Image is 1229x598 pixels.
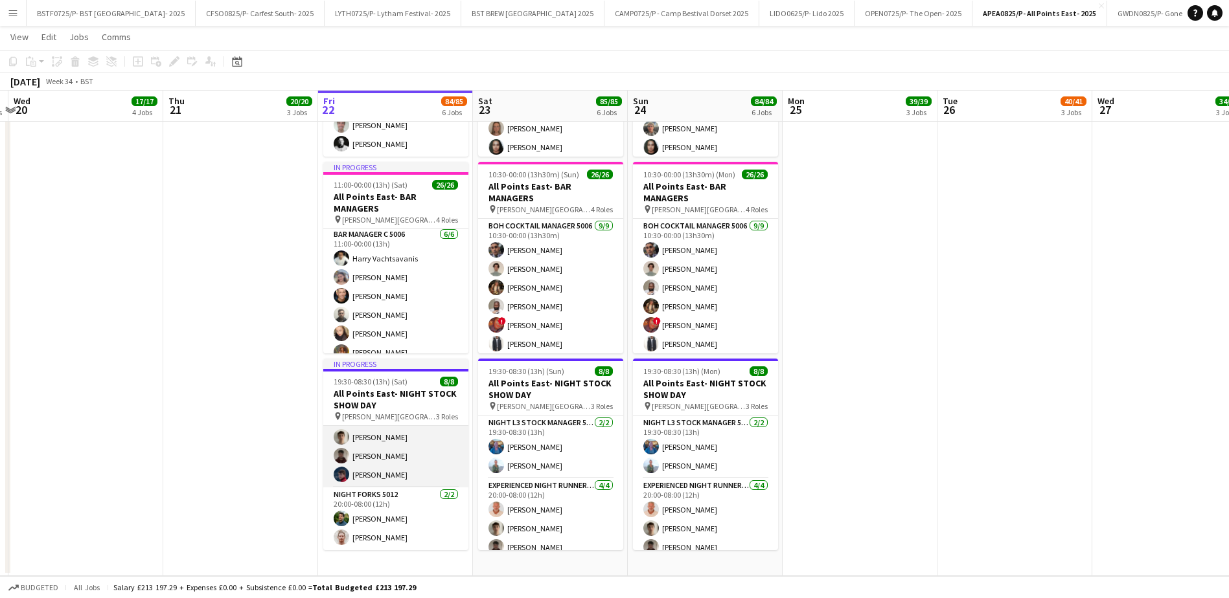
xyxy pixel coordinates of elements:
[478,219,623,413] app-card-role: BOH Cocktail Manager 50069/910:30-00:00 (13h30m)[PERSON_NAME][PERSON_NAME][PERSON_NAME][PERSON_NA...
[498,317,506,325] span: !
[436,215,458,225] span: 4 Roles
[591,401,613,411] span: 3 Roles
[752,107,776,117] div: 6 Jobs
[746,401,768,411] span: 3 Roles
[591,205,613,214] span: 4 Roles
[633,181,778,204] h3: All Points East- BAR MANAGERS
[10,75,40,88] div: [DATE]
[478,162,623,353] app-job-card: 10:30-00:00 (13h30m) (Sun)26/26All Points East- BAR MANAGERS [PERSON_NAME][GEOGRAPHIC_DATA]4 Role...
[596,96,622,106] span: 85/85
[633,478,778,579] app-card-role: Experienced Night Runner 50124/420:00-08:00 (12h)[PERSON_NAME][PERSON_NAME][PERSON_NAME]
[323,388,468,411] h3: All Points East- NIGHT STOCK SHOW DAY
[478,181,623,204] h3: All Points East- BAR MANAGERS
[633,95,649,107] span: Sun
[41,31,56,43] span: Edit
[633,359,778,550] app-job-card: 19:30-08:30 (13h) (Mon)8/8All Points East- NIGHT STOCK SHOW DAY [PERSON_NAME][GEOGRAPHIC_DATA]3 R...
[432,180,458,190] span: 26/26
[478,415,623,478] app-card-role: Night L3 Stock Manager 50122/219:30-08:30 (13h)[PERSON_NAME][PERSON_NAME]
[906,107,931,117] div: 3 Jobs
[497,401,591,411] span: [PERSON_NAME][GEOGRAPHIC_DATA]
[587,170,613,179] span: 26/26
[132,107,157,117] div: 4 Jobs
[750,366,768,376] span: 8/8
[478,359,623,550] app-job-card: 19:30-08:30 (13h) (Sun)8/8All Points East- NIGHT STOCK SHOW DAY [PERSON_NAME][GEOGRAPHIC_DATA]3 R...
[71,582,102,592] span: All jobs
[10,31,29,43] span: View
[943,95,958,107] span: Tue
[746,205,768,214] span: 4 Roles
[27,1,196,26] button: BSTF0725/P- BST [GEOGRAPHIC_DATA]- 2025
[631,102,649,117] span: 24
[436,412,458,421] span: 3 Roles
[461,1,604,26] button: BST BREW [GEOGRAPHIC_DATA] 2025
[113,582,416,592] div: Salary £213 197.29 + Expenses £0.00 + Subsistence £0.00 =
[604,1,759,26] button: CAMP0725/P - Camp Bestival Dorset 2025
[972,1,1107,26] button: APEA0825/P- All Points East- 2025
[334,377,408,386] span: 19:30-08:30 (13h) (Sat)
[633,219,778,413] app-card-role: BOH Cocktail Manager 50069/910:30-00:00 (13h30m)[PERSON_NAME][PERSON_NAME][PERSON_NAME][PERSON_NA...
[440,377,458,386] span: 8/8
[342,215,436,225] span: [PERSON_NAME][GEOGRAPHIC_DATA]
[906,96,932,106] span: 39/39
[323,95,335,107] span: Fri
[325,1,461,26] button: LYTH0725/P- Lytham Festival- 2025
[633,377,778,401] h3: All Points East- NIGHT STOCK SHOW DAY
[334,180,408,190] span: 11:00-00:00 (13h) (Sat)
[43,76,75,86] span: Week 34
[312,582,416,592] span: Total Budgeted £213 197.29
[167,102,185,117] span: 21
[196,1,325,26] button: CFSO0825/P- Carfest South- 2025
[323,162,468,172] div: In progress
[478,478,623,579] app-card-role: Experienced Night Runner 50124/420:00-08:00 (12h)[PERSON_NAME][PERSON_NAME][PERSON_NAME]
[786,102,805,117] span: 25
[788,95,805,107] span: Mon
[633,162,778,353] app-job-card: 10:30-00:00 (13h30m) (Mon)26/26All Points East- BAR MANAGERS [PERSON_NAME][GEOGRAPHIC_DATA]4 Role...
[80,76,93,86] div: BST
[5,28,34,45] a: View
[643,170,735,179] span: 10:30-00:00 (13h30m) (Mon)
[69,31,89,43] span: Jobs
[751,96,777,106] span: 84/84
[497,205,591,214] span: [PERSON_NAME][GEOGRAPHIC_DATA]
[652,205,746,214] span: [PERSON_NAME][GEOGRAPHIC_DATA]
[643,366,720,376] span: 19:30-08:30 (13h) (Mon)
[653,317,661,325] span: !
[323,191,468,214] h3: All Points East- BAR MANAGERS
[287,107,312,117] div: 3 Jobs
[97,28,136,45] a: Comms
[64,28,94,45] a: Jobs
[132,96,157,106] span: 17/17
[597,107,621,117] div: 6 Jobs
[1096,102,1114,117] span: 27
[478,95,492,107] span: Sat
[323,162,468,353] app-job-card: In progress11:00-00:00 (13h) (Sat)26/26All Points East- BAR MANAGERS [PERSON_NAME][GEOGRAPHIC_DAT...
[476,102,492,117] span: 23
[442,107,466,117] div: 6 Jobs
[6,581,60,595] button: Budgeted
[323,359,468,369] div: In progress
[941,102,958,117] span: 26
[478,377,623,401] h3: All Points East- NIGHT STOCK SHOW DAY
[1061,96,1086,106] span: 40/41
[488,366,564,376] span: 19:30-08:30 (13h) (Sun)
[595,366,613,376] span: 8/8
[488,170,579,179] span: 10:30-00:00 (13h30m) (Sun)
[102,31,131,43] span: Comms
[323,387,468,487] app-card-role: Experienced Night Runner 50124/420:00-08:00 (12h)[PERSON_NAME][PERSON_NAME][PERSON_NAME][PERSON_N...
[759,1,855,26] button: LIDO0625/P- Lido 2025
[14,95,30,107] span: Wed
[441,96,467,106] span: 84/85
[1061,107,1086,117] div: 3 Jobs
[1097,95,1114,107] span: Wed
[323,359,468,550] app-job-card: In progress19:30-08:30 (13h) (Sat)8/8All Points East- NIGHT STOCK SHOW DAY [PERSON_NAME][GEOGRAPH...
[323,487,468,550] app-card-role: Night Forks 50122/220:00-08:00 (12h)[PERSON_NAME][PERSON_NAME]
[633,415,778,478] app-card-role: Night L3 Stock Manager 50122/219:30-08:30 (13h)[PERSON_NAME][PERSON_NAME]
[652,401,746,411] span: [PERSON_NAME][GEOGRAPHIC_DATA]
[36,28,62,45] a: Edit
